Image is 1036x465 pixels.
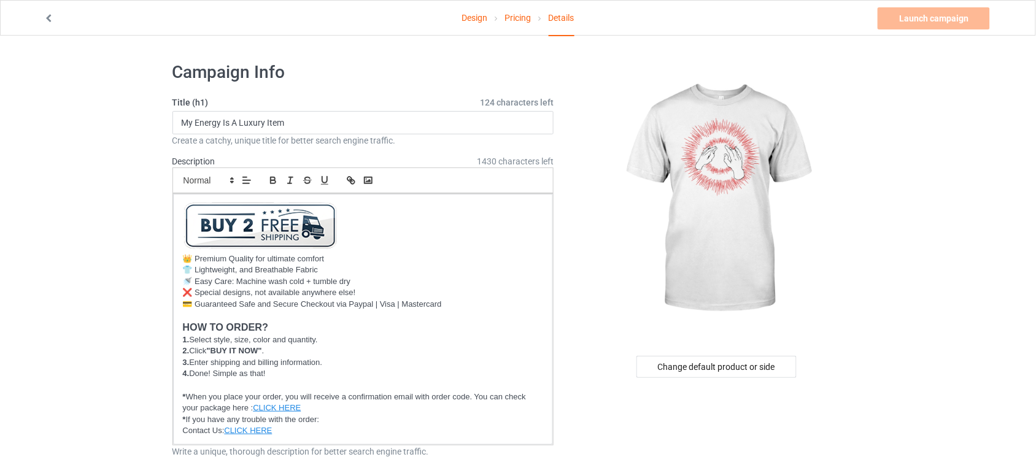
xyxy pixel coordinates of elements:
[207,346,262,355] strong: "BUY IT NOW"
[480,96,554,109] span: 124 characters left
[172,445,554,458] div: Write a unique, thorough description for better search engine traffic.
[183,276,544,288] p: 🚿 Easy Care: Machine wash cold + tumble dry
[172,134,554,147] div: Create a catchy, unique title for better search engine traffic.
[224,426,272,435] a: CLICK HERE
[183,357,544,369] p: Enter shipping and billing information.
[183,345,544,357] p: Click .
[636,356,797,378] div: Change default product or side
[183,334,544,346] p: Select style, size, color and quantity.
[183,391,544,414] p: When you place your order, you will receive a confirmation email with order code. You can check y...
[504,1,531,35] a: Pricing
[183,253,544,265] p: 👑 Premium Quality for ultimate comfort
[183,264,544,276] p: 👕 Lightweight, and Breathable Fabric
[183,358,190,367] strong: 3.
[183,368,544,380] p: Done! Simple as that!
[477,155,554,167] span: 1430 characters left
[183,299,544,310] p: 💳 Guaranteed Safe and Secure Checkout via Paypal | Visa | Mastercard
[172,96,554,109] label: Title (h1)
[183,346,190,355] strong: 2.
[183,287,544,299] p: ❌ Special designs, not available anywhere else!
[183,335,190,344] strong: 1.
[549,1,574,36] div: Details
[183,425,544,437] p: Contact Us:
[183,369,190,378] strong: 4.
[462,1,487,35] a: Design
[172,156,215,166] label: Description
[253,403,301,412] a: CLICK HERE
[183,414,544,426] p: If you have any trouble with the order:
[183,202,338,250] img: YaW2Y8d.png
[183,321,269,332] strong: HOW TO ORDER?
[172,61,554,83] h1: Campaign Info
